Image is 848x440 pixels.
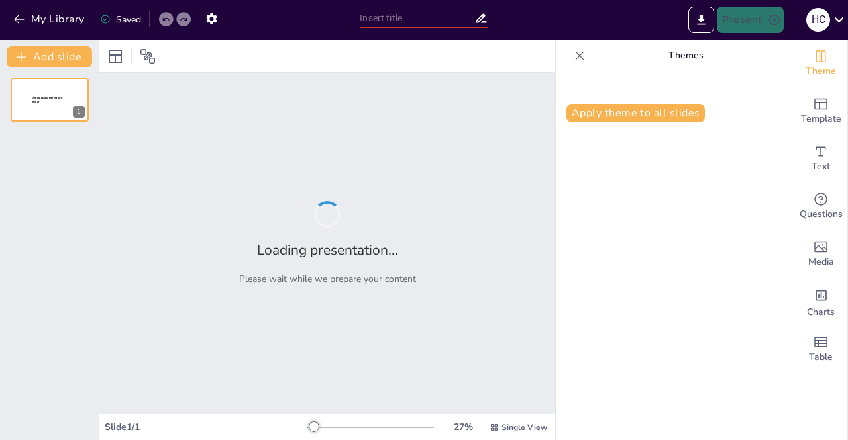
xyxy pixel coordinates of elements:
[812,159,830,174] span: Text
[360,9,474,28] input: Insert title
[105,46,126,67] div: Layout
[239,273,416,285] p: Please wait while we prepare your content
[717,7,783,33] button: Present
[794,40,847,87] div: Change the overall theme
[794,230,847,278] div: Add images, graphics, shapes or video
[140,48,156,64] span: Position
[502,422,547,433] span: Single View
[7,46,92,67] button: Add slide
[100,13,141,26] div: Saved
[808,255,834,269] span: Media
[590,40,781,71] p: Themes
[32,96,62,103] span: Sendsteps presentation editor
[257,241,398,259] h2: Loading presentation...
[807,305,835,320] span: Charts
[806,7,830,33] button: H C
[800,207,843,222] span: Questions
[105,421,307,433] div: Slide 1 / 1
[794,135,847,183] div: Add text boxes
[806,8,830,32] div: H C
[806,64,836,79] span: Theme
[794,326,847,373] div: Add a table
[794,278,847,326] div: Add charts and graphs
[447,421,479,433] div: 27 %
[73,106,85,118] div: 1
[11,78,89,122] div: 1
[566,104,705,122] button: Apply theme to all slides
[794,87,847,135] div: Add ready made slides
[10,9,90,30] button: My Library
[794,183,847,230] div: Get real-time input from your audience
[801,112,841,126] span: Template
[809,350,833,365] span: Table
[688,7,714,33] button: Export to PowerPoint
